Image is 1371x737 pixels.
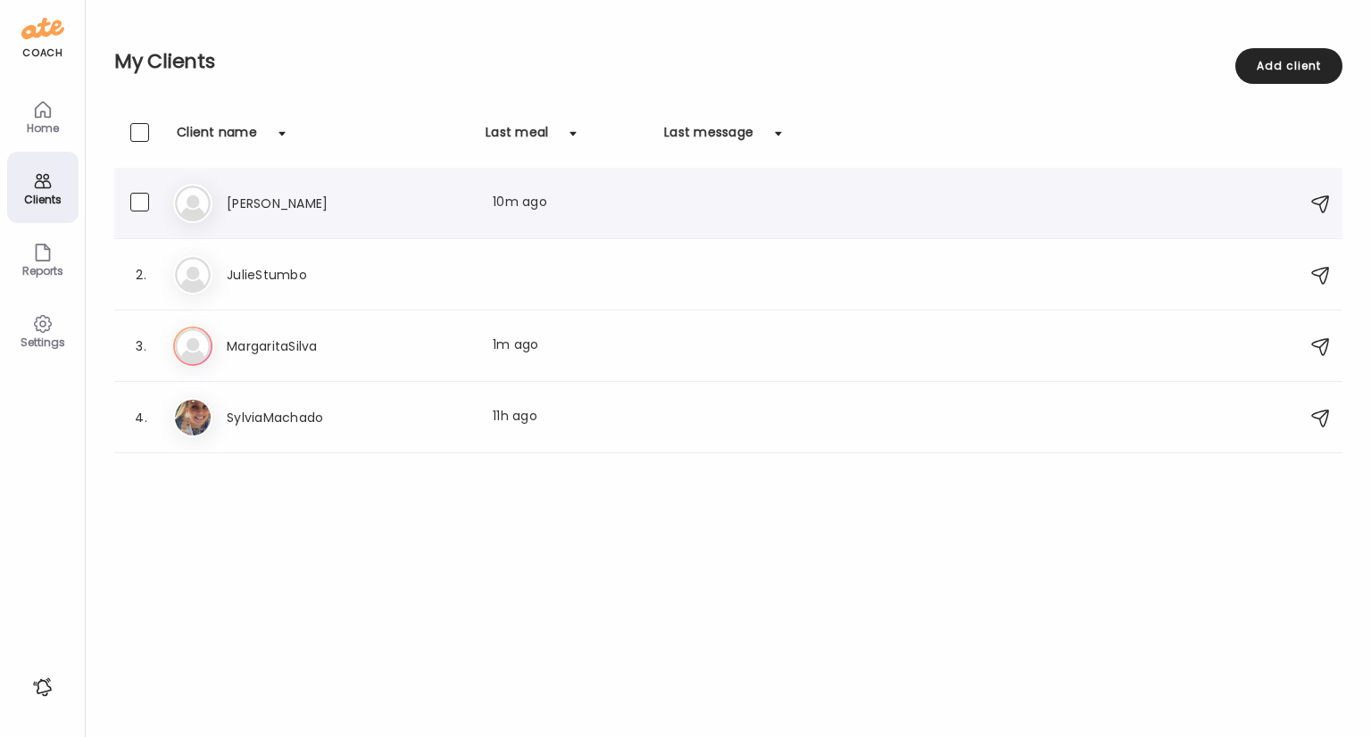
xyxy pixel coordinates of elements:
div: Last meal [486,123,548,152]
div: Home [11,122,75,134]
h2: My Clients [114,48,1342,75]
div: 1m ago [493,335,650,357]
div: Client name [177,123,257,152]
div: Last message [664,123,753,152]
div: 10m ago [493,193,650,214]
h3: [PERSON_NAME] [227,193,384,214]
div: 4. [130,407,152,428]
div: 11h ago [493,407,650,428]
div: 2. [130,264,152,286]
h3: SylviaMachado [227,407,384,428]
h3: MargaritaSilva [227,335,384,357]
div: Add client [1235,48,1342,84]
div: Settings [11,336,75,348]
div: coach [22,46,62,61]
div: Reports [11,265,75,277]
img: ate [21,14,64,43]
h3: JulieStumbo [227,264,384,286]
div: 3. [130,335,152,357]
div: Clients [11,194,75,205]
